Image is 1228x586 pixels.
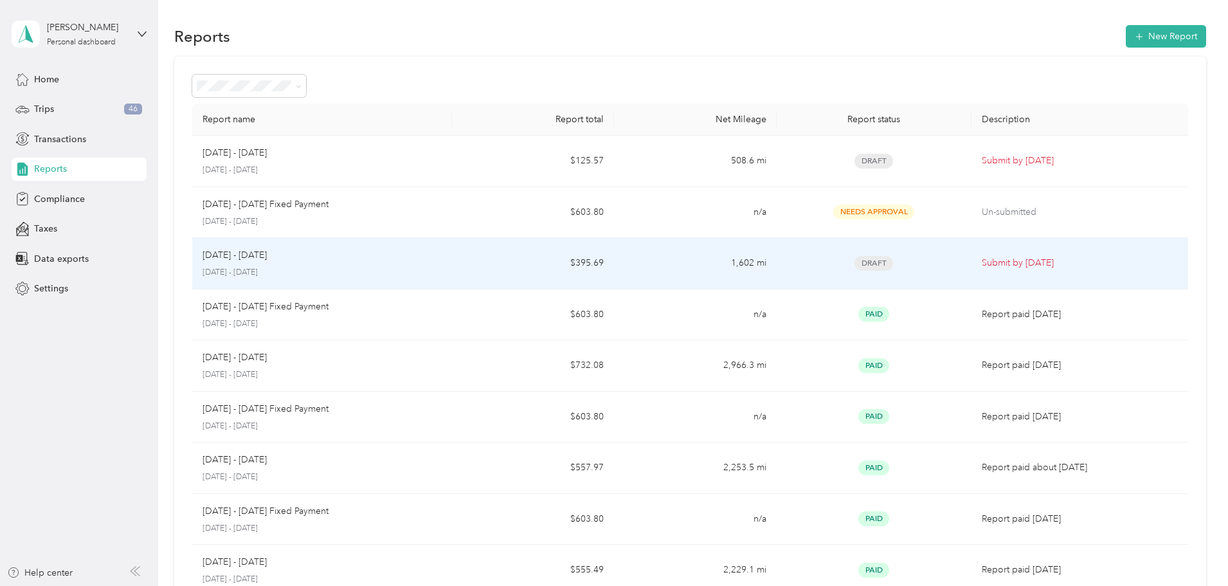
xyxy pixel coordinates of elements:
[614,340,776,392] td: 2,966.3 mi
[982,358,1178,372] p: Report paid [DATE]
[203,369,442,381] p: [DATE] - [DATE]
[452,238,614,289] td: $395.69
[203,574,442,585] p: [DATE] - [DATE]
[982,154,1178,168] p: Submit by [DATE]
[203,351,267,365] p: [DATE] - [DATE]
[47,39,116,46] div: Personal dashboard
[203,300,329,314] p: [DATE] - [DATE] Fixed Payment
[614,392,776,443] td: n/a
[614,494,776,545] td: n/a
[614,289,776,341] td: n/a
[614,104,776,136] th: Net Mileage
[1126,25,1206,48] button: New Report
[34,162,67,176] span: Reports
[203,472,442,483] p: [DATE] - [DATE]
[174,30,230,43] h1: Reports
[614,238,776,289] td: 1,602 mi
[982,410,1178,424] p: Report paid [DATE]
[787,114,961,125] div: Report status
[34,192,85,206] span: Compliance
[858,461,889,475] span: Paid
[452,187,614,239] td: $603.80
[203,146,267,160] p: [DATE] - [DATE]
[982,461,1178,475] p: Report paid about [DATE]
[47,21,127,34] div: [PERSON_NAME]
[203,555,267,569] p: [DATE] - [DATE]
[203,421,442,432] p: [DATE] - [DATE]
[854,256,893,271] span: Draft
[858,563,889,578] span: Paid
[982,205,1178,219] p: Un-submitted
[614,136,776,187] td: 508.6 mi
[452,104,614,136] th: Report total
[982,512,1178,526] p: Report paid [DATE]
[858,307,889,322] span: Paid
[203,165,442,176] p: [DATE] - [DATE]
[452,392,614,443] td: $603.80
[34,222,57,235] span: Taxes
[203,216,442,228] p: [DATE] - [DATE]
[34,252,89,266] span: Data exports
[203,523,442,535] p: [DATE] - [DATE]
[858,358,889,373] span: Paid
[614,443,776,494] td: 2,253.5 mi
[971,104,1188,136] th: Description
[982,256,1178,270] p: Submit by [DATE]
[854,154,893,169] span: Draft
[614,187,776,239] td: n/a
[7,566,73,580] button: Help center
[982,307,1178,322] p: Report paid [DATE]
[452,443,614,494] td: $557.97
[124,104,142,115] span: 46
[203,402,329,416] p: [DATE] - [DATE] Fixed Payment
[982,563,1178,577] p: Report paid [DATE]
[203,248,267,262] p: [DATE] - [DATE]
[203,267,442,279] p: [DATE] - [DATE]
[203,453,267,467] p: [DATE] - [DATE]
[452,136,614,187] td: $125.57
[452,340,614,392] td: $732.08
[452,494,614,545] td: $603.80
[1156,514,1228,586] iframe: Everlance-gr Chat Button Frame
[203,197,329,212] p: [DATE] - [DATE] Fixed Payment
[203,504,329,518] p: [DATE] - [DATE] Fixed Payment
[452,289,614,341] td: $603.80
[833,205,914,219] span: Needs Approval
[192,104,452,136] th: Report name
[858,409,889,424] span: Paid
[203,318,442,330] p: [DATE] - [DATE]
[858,511,889,526] span: Paid
[34,282,68,295] span: Settings
[34,73,59,86] span: Home
[34,102,54,116] span: Trips
[34,133,86,146] span: Transactions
